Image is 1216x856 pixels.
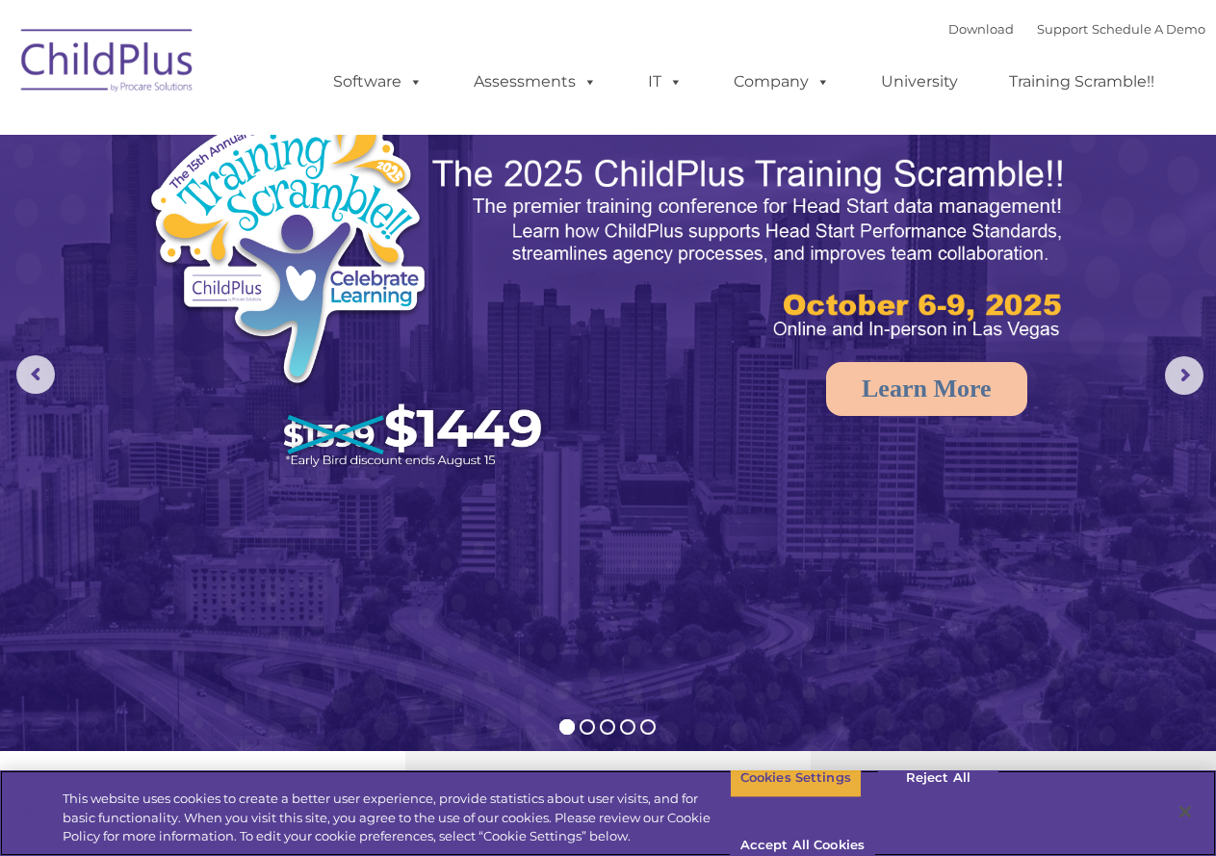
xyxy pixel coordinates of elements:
[454,63,616,101] a: Assessments
[714,63,849,101] a: Company
[12,15,204,112] img: ChildPlus by Procare Solutions
[314,63,442,101] a: Software
[826,362,1027,416] a: Learn More
[878,758,998,798] button: Reject All
[862,63,977,101] a: University
[1037,21,1088,37] a: Support
[63,790,730,846] div: This website uses cookies to create a better user experience, provide statistics about user visit...
[629,63,702,101] a: IT
[948,21,1014,37] a: Download
[268,127,326,142] span: Last name
[948,21,1205,37] font: |
[730,758,862,798] button: Cookies Settings
[268,206,349,220] span: Phone number
[1164,791,1206,833] button: Close
[990,63,1174,101] a: Training Scramble!!
[1092,21,1205,37] a: Schedule A Demo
